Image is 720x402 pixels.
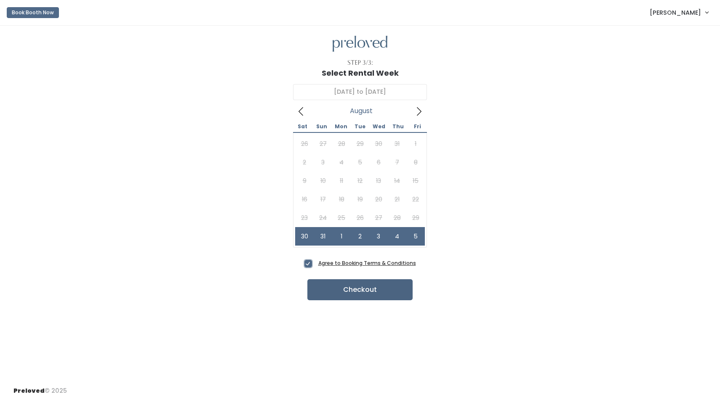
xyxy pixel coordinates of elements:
span: Sat [293,124,312,129]
span: August 31, 2025 [314,227,332,246]
span: Thu [389,124,408,129]
h1: Select Rental Week [322,69,399,77]
a: Agree to Booking Terms & Conditions [318,259,416,267]
span: Mon [331,124,350,129]
span: Tue [350,124,369,129]
button: Checkout [307,279,413,300]
a: Book Booth Now [7,3,59,22]
span: September 4, 2025 [388,227,406,246]
a: [PERSON_NAME] [641,3,717,21]
span: Sun [312,124,331,129]
span: September 3, 2025 [369,227,388,246]
span: September 2, 2025 [351,227,369,246]
div: Step 3/3: [347,58,373,67]
div: © 2025 [13,380,67,395]
span: August 30, 2025 [295,227,314,246]
span: Fri [408,124,427,129]
input: Select week [293,84,427,100]
span: September 1, 2025 [332,227,351,246]
span: September 5, 2025 [406,227,425,246]
button: Book Booth Now [7,7,59,18]
span: August [350,109,373,113]
span: Wed [370,124,389,129]
img: preloved logo [333,36,387,52]
span: Preloved [13,386,45,395]
span: [PERSON_NAME] [650,8,701,17]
